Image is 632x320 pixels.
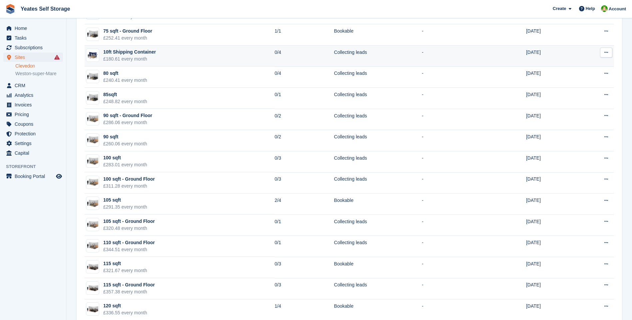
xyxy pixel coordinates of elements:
div: 75 sqft - Ground Floor [103,28,152,35]
td: - [422,46,487,67]
td: [DATE] [526,172,577,194]
div: £291.35 every month [103,204,147,211]
a: menu [3,129,63,138]
div: 90 sqft [103,133,147,140]
div: £286.06 every month [103,119,152,126]
td: - [422,172,487,194]
img: 100-sqft-unit.jpg [86,199,99,208]
td: - [422,257,487,278]
span: Help [586,5,595,12]
div: £252.41 every month [103,35,152,42]
a: menu [3,24,63,33]
td: - [422,236,487,257]
td: [DATE] [526,194,577,215]
span: Subscriptions [15,43,55,52]
a: menu [3,139,63,148]
img: 100-sqft-unit.jpg [86,241,99,250]
td: 0/1 [275,236,334,257]
div: £240.41 every month [103,77,147,84]
td: Collecting leads [334,88,422,109]
td: 2/4 [275,194,334,215]
a: menu [3,33,63,43]
span: CRM [15,81,55,90]
td: [DATE] [526,151,577,173]
img: 100-sqft-unit.jpg [86,114,99,124]
td: Bookable [334,257,422,278]
span: Capital [15,148,55,158]
div: 85sqft [103,91,147,98]
td: Collecting leads [334,130,422,151]
a: menu [3,90,63,100]
img: 100-sqft-unit.jpg [86,220,99,230]
td: 0/4 [275,46,334,67]
img: 10-ft-container.jpg [86,51,99,60]
span: Home [15,24,55,33]
td: - [422,194,487,215]
div: £311.28 every month [103,183,155,190]
a: menu [3,100,63,109]
span: Pricing [15,110,55,119]
td: 0/3 [275,278,334,299]
span: Settings [15,139,55,148]
div: £260.06 every month [103,140,147,147]
td: 0/1 [275,88,334,109]
td: [DATE] [526,109,577,130]
td: - [422,67,487,88]
span: Tasks [15,33,55,43]
a: menu [3,148,63,158]
div: 105 sqft [103,197,147,204]
td: Collecting leads [334,109,422,130]
td: Collecting leads [334,46,422,67]
td: - [422,24,487,46]
td: [DATE] [526,67,577,88]
td: 0/4 [275,67,334,88]
span: Create [553,5,566,12]
img: 75-sqft-unit.jpg [86,93,99,102]
td: Collecting leads [334,67,422,88]
div: £180.61 every month [103,56,156,63]
td: 0/2 [275,109,334,130]
div: £344.51 every month [103,246,155,253]
span: Analytics [15,90,55,100]
td: - [422,130,487,151]
td: - [422,151,487,173]
a: Preview store [55,172,63,180]
div: 90 sqft - Ground Floor [103,112,152,119]
div: 80 sqft [103,70,147,77]
a: menu [3,172,63,181]
img: 125-sqft-unit.jpg [86,304,99,314]
div: £248.82 every month [103,98,147,105]
td: 0/3 [275,172,334,194]
td: [DATE] [526,236,577,257]
div: 110 sqft - Ground Floor [103,239,155,246]
img: 125-sqft-unit.jpg [86,283,99,293]
div: 100 sqft - Ground Floor [103,176,155,183]
div: 100 sqft [103,154,147,161]
td: [DATE] [526,130,577,151]
div: £336.55 every month [103,309,147,316]
a: Weston-super-Mare [15,71,63,77]
div: 115 sqft - Ground Floor [103,281,155,288]
td: Collecting leads [334,236,422,257]
td: 0/2 [275,130,334,151]
div: £321.67 every month [103,267,147,274]
div: 10ft Shipping Container [103,49,156,56]
td: Collecting leads [334,215,422,236]
td: [DATE] [526,46,577,67]
img: 125-sqft-unit.jpg [86,262,99,272]
i: Smart entry sync failures have occurred [54,55,60,60]
a: Clevedon [15,63,63,69]
div: 105 sqft - Ground Floor [103,218,155,225]
td: [DATE] [526,278,577,299]
img: 100-sqft-unit.jpg [86,178,99,187]
td: 0/1 [275,215,334,236]
a: menu [3,43,63,52]
a: menu [3,81,63,90]
td: [DATE] [526,88,577,109]
span: Booking Portal [15,172,55,181]
td: Collecting leads [334,151,422,173]
td: 0/3 [275,257,334,278]
td: - [422,215,487,236]
img: 75-sqft-unit.jpg [86,72,99,81]
div: 115 sqft [103,260,147,267]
